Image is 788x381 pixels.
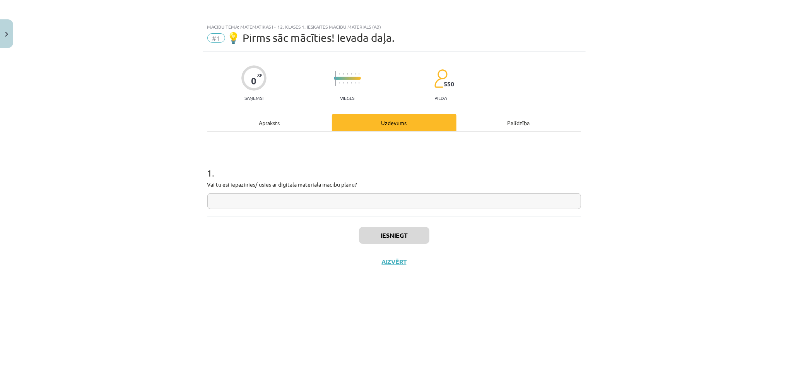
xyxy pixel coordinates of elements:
[227,31,395,44] span: 💡 Pirms sāc mācīties! Ievada daļa.
[434,69,448,88] img: students-c634bb4e5e11cddfef0936a35e636f08e4e9abd3cc4e673bd6f9a4125e45ecb1.svg
[347,82,348,84] img: icon-short-line-57e1e144782c952c97e751825c79c345078a6d821885a25fce030b3d8c18986b.svg
[207,180,581,189] p: Vai tu esi iepazinies/-usies ar digitāla materiāla macību plānu?
[444,81,454,88] span: 550
[339,73,340,75] img: icon-short-line-57e1e144782c952c97e751825c79c345078a6d821885a25fce030b3d8c18986b.svg
[343,73,344,75] img: icon-short-line-57e1e144782c952c97e751825c79c345078a6d821885a25fce030b3d8c18986b.svg
[347,73,348,75] img: icon-short-line-57e1e144782c952c97e751825c79c345078a6d821885a25fce030b3d8c18986b.svg
[5,32,8,37] img: icon-close-lesson-0947bae3869378f0d4975bcd49f059093ad1ed9edebbc8119c70593378902aed.svg
[379,258,409,266] button: Aizvērt
[207,24,581,29] div: Mācību tēma: Matemātikas i - 12. klases 1. ieskaites mācību materiāls (ab)
[207,33,225,43] span: #1
[251,76,256,86] div: 0
[351,73,352,75] img: icon-short-line-57e1e144782c952c97e751825c79c345078a6d821885a25fce030b3d8c18986b.svg
[434,95,447,101] p: pilda
[343,82,344,84] img: icon-short-line-57e1e144782c952c97e751825c79c345078a6d821885a25fce030b3d8c18986b.svg
[332,114,456,131] div: Uzdevums
[207,114,332,131] div: Apraksts
[340,95,354,101] p: Viegls
[359,227,429,244] button: Iesniegt
[456,114,581,131] div: Palīdzība
[241,95,267,101] p: Saņemsi
[257,73,262,77] span: XP
[335,71,336,86] img: icon-long-line-d9ea69661e0d244f92f715978eff75569469978d946b2353a9bb055b3ed8787d.svg
[339,82,340,84] img: icon-short-line-57e1e144782c952c97e751825c79c345078a6d821885a25fce030b3d8c18986b.svg
[207,154,581,178] h1: 1 .
[351,82,352,84] img: icon-short-line-57e1e144782c952c97e751825c79c345078a6d821885a25fce030b3d8c18986b.svg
